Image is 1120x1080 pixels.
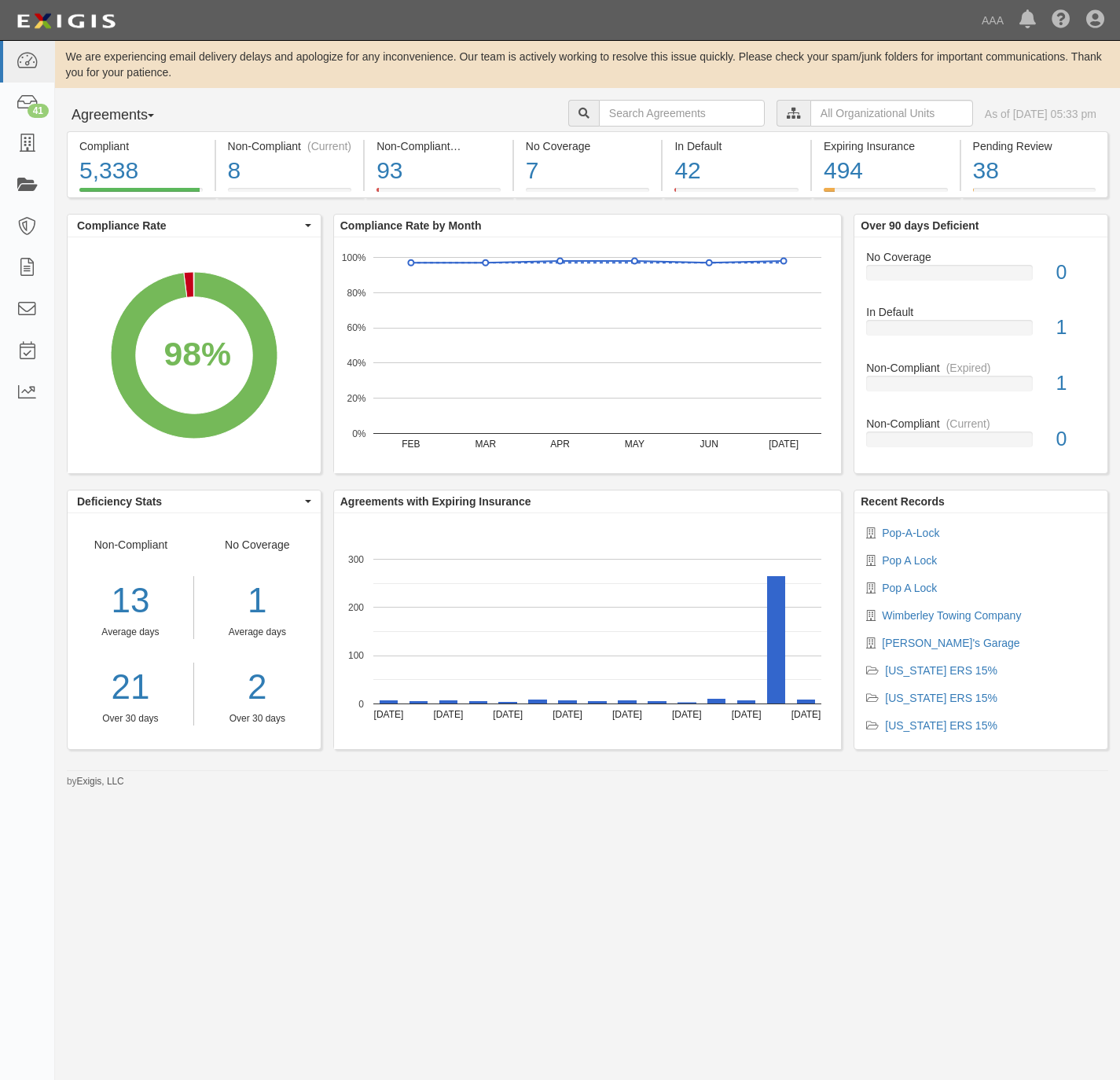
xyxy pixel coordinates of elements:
[347,358,365,369] text: 40%
[514,188,662,200] a: No Coverage7
[77,776,124,787] a: Exigis, LLC
[526,138,650,154] div: No Coverage
[866,249,1096,305] a: No Coverage0
[457,138,501,154] div: (Expired)
[340,219,482,232] b: Compliance Rate by Month
[861,495,945,508] b: Recent Records
[68,626,193,639] div: Average days
[67,775,124,788] small: by
[68,712,193,726] div: Over 30 days
[974,5,1012,36] a: AAA
[228,154,352,188] div: 8
[347,287,365,298] text: 80%
[1045,259,1107,287] div: 0
[376,154,501,188] div: 93
[347,322,365,333] text: 60%
[885,692,997,704] a: [US_STATE] ERS 15%
[28,104,49,118] div: 41
[79,138,203,154] div: Compliant
[946,416,990,432] div: (Current)
[55,49,1120,80] div: We are experiencing email delivery delays and apologize for any inconvenience. Our team is active...
[973,154,1096,188] div: 38
[854,304,1107,320] div: In Default
[67,188,215,200] a: Compliant5,338
[674,154,799,188] div: 42
[348,553,364,564] text: 300
[334,237,841,473] div: A chart.
[68,237,320,473] svg: A chart.
[1052,11,1070,30] i: Help Center - Complianz
[68,576,193,626] div: 13
[885,664,997,677] a: [US_STATE] ERS 15%
[1045,314,1107,342] div: 1
[824,138,948,154] div: Expiring Insurance
[493,709,523,720] text: [DATE]
[1045,369,1107,398] div: 1
[79,154,203,188] div: 5,338
[882,554,937,567] a: Pop A Lock
[164,330,232,378] div: 98%
[206,712,309,726] div: Over 30 days
[961,188,1109,200] a: Pending Review38
[475,439,496,450] text: MAR
[885,719,997,732] a: [US_STATE] ERS 15%
[68,490,321,512] button: Deficiency Stats
[854,249,1107,265] div: No Coverage
[599,100,765,127] input: Search Agreements
[700,439,718,450] text: JUN
[882,527,939,539] a: Pop-A-Lock
[68,215,321,237] button: Compliance Rate
[824,154,948,188] div: 494
[216,188,364,200] a: Non-Compliant(Current)8
[365,188,512,200] a: Non-Compliant(Expired)93
[228,138,352,154] div: Non-Compliant (Current)
[866,304,1096,360] a: In Default1
[732,709,762,720] text: [DATE]
[625,439,644,450] text: MAY
[674,138,799,154] div: In Default
[553,709,582,720] text: [DATE]
[946,360,991,376] div: (Expired)
[376,138,501,154] div: Non-Compliant (Expired)
[1045,425,1107,454] div: 0
[812,188,960,200] a: Expiring Insurance494
[866,416,1096,460] a: Non-Compliant(Current)0
[206,576,309,626] div: 1
[672,709,702,720] text: [DATE]
[347,393,365,404] text: 20%
[526,154,650,188] div: 7
[373,709,403,720] text: [DATE]
[985,106,1096,122] div: As of [DATE] 05:33 pm
[663,188,810,200] a: In Default42
[866,360,1096,416] a: Non-Compliant(Expired)1
[340,495,531,508] b: Agreements with Expiring Insurance
[882,637,1019,649] a: [PERSON_NAME]'s Garage
[348,650,364,661] text: 100
[402,439,420,450] text: FEB
[769,439,799,450] text: [DATE]
[68,663,193,712] a: 21
[77,218,301,233] span: Compliance Rate
[206,663,309,712] a: 2
[206,626,309,639] div: Average days
[67,100,185,131] button: Agreements
[12,7,120,35] img: logo-5460c22ac91f19d4615b14bd174203de0afe785f0fc80cf4dbbc73dc1793850b.png
[348,602,364,613] text: 200
[352,428,366,439] text: 0%
[810,100,973,127] input: All Organizational Units
[433,709,463,720] text: [DATE]
[342,252,366,263] text: 100%
[854,360,1107,376] div: Non-Compliant
[307,138,351,154] div: (Current)
[358,698,364,709] text: 0
[882,609,1021,622] a: Wimberley Towing Company
[77,494,301,509] span: Deficiency Stats
[334,513,841,749] svg: A chart.
[550,439,570,450] text: APR
[194,537,321,726] div: No Coverage
[854,416,1107,432] div: Non-Compliant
